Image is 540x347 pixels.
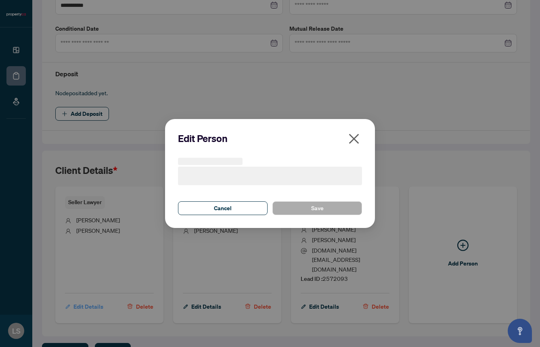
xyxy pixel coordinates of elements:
h2: Edit Person [178,132,362,145]
span: close [347,132,360,145]
button: Cancel [178,201,268,215]
button: Open asap [508,319,532,343]
span: Cancel [214,202,232,215]
button: Save [272,201,362,215]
